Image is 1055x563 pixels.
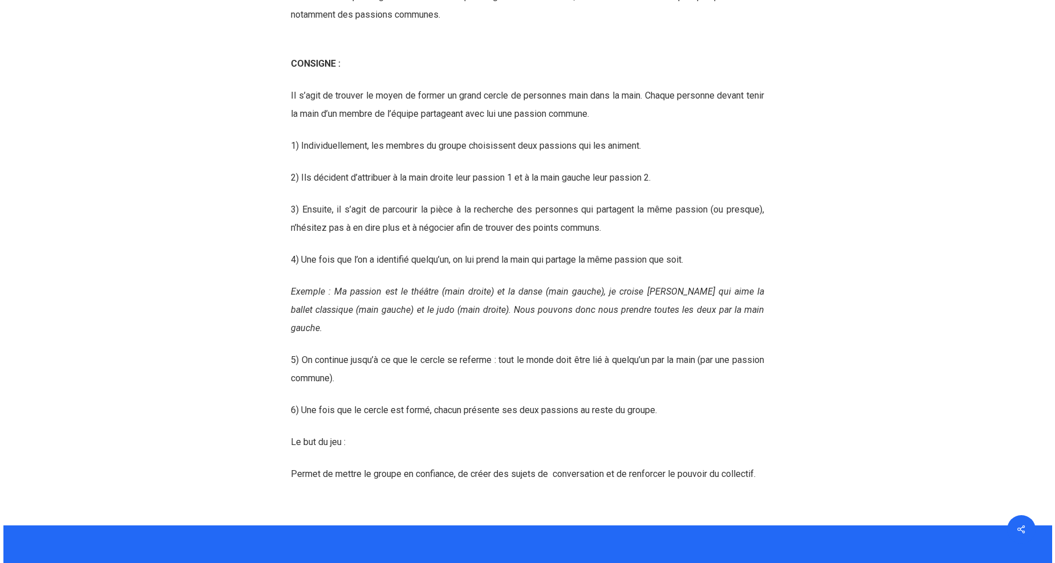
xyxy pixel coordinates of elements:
[291,204,764,233] span: 3) Ensuite, il s’agit de parcourir la pièce à la recherche des personnes qui partagent la même pa...
[291,140,641,151] span: 1) Individuellement, les membres du groupe choisissent deux passions qui les animent.
[291,468,756,479] span: Permet de mettre le groupe en confiance, de créer des sujets de conversation et de renforcer le p...
[291,254,683,265] span: 4) Une fois que l’on a identifié quelqu’un, on lui prend la main qui partage la même passion que ...
[291,58,340,69] b: CONSIGNE :
[291,172,651,183] span: 2) Ils décident d’attribuer à la main droite leur passion 1 et à la main gauche leur passion 2.
[291,405,657,415] span: 6) Une fois que le cercle est formé, chacun présente ses deux passions au reste du groupe.
[291,433,764,465] p: Le but du jeu :
[291,354,764,384] span: 5) On continue jusqu’à ce que le cercle se referme : tout le monde doit être lié à quelqu’un par ...
[291,286,764,333] span: Exemple : Ma passion est le théâtre (main droite) et la danse (main gauche), je croise [PERSON_NA...
[291,90,764,119] span: Il s’agit de trouver le moyen de former un grand cercle de personnes main dans la main. Chaque pe...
